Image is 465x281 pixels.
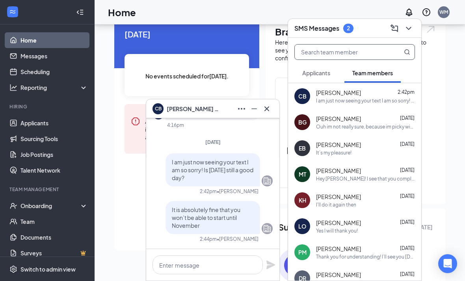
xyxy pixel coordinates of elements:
[20,84,88,91] div: Reporting
[404,24,413,33] svg: ChevronDown
[316,201,356,208] div: I'll do it again then
[316,89,361,97] span: [PERSON_NAME]
[316,271,361,279] span: [PERSON_NAME]
[262,176,272,186] svg: Company
[400,193,415,199] span: [DATE]
[20,147,88,162] a: Job Postings
[316,227,358,234] div: Yes I will thank you!
[145,72,229,80] span: No events scheduled for [DATE] .
[298,118,307,126] div: BG
[316,123,415,130] div: Ouh im not really sure, because im picky with my pants i dont like them very tight
[298,92,307,100] div: CB
[20,202,81,210] div: Onboarding
[298,248,307,256] div: PM
[316,141,361,149] span: [PERSON_NAME]
[316,175,415,182] div: Hey [PERSON_NAME]! I see that you completed your online paperwork, is there a good day this week ...
[302,69,330,76] span: Applicants
[262,104,272,114] svg: Cross
[299,170,306,178] div: MT
[125,28,249,40] span: [DATE]
[20,245,88,261] a: SurveysCrown
[145,117,243,141] div: Applicants are unable to schedule interviews until you set up your availability.
[400,219,415,225] span: [DATE]
[20,265,76,273] div: Switch to admin view
[205,139,221,145] span: [DATE]
[422,7,431,17] svg: QuestionInfo
[404,49,410,55] svg: MagnifyingGlass
[249,104,259,114] svg: Minimize
[9,186,86,193] div: Team Management
[404,7,414,17] svg: Notifications
[316,219,361,227] span: [PERSON_NAME]
[400,167,415,173] span: [DATE]
[439,9,448,15] div: WM
[20,131,88,147] a: Sourcing Tools
[167,104,222,113] span: [PERSON_NAME] Baumgartle
[217,236,259,242] span: • [PERSON_NAME]
[20,64,88,80] a: Scheduling
[20,115,88,131] a: Applicants
[9,202,17,210] svg: UserCheck
[260,102,273,115] button: Cross
[316,193,361,201] span: [PERSON_NAME]
[299,196,306,204] div: KH
[9,265,17,273] svg: Settings
[20,229,88,245] a: Documents
[266,260,275,270] svg: Plane
[426,25,436,34] img: open.6027fd2a22e1237b5b06.svg
[400,245,415,251] span: [DATE]
[108,6,136,19] h1: Home
[20,32,88,48] a: Home
[400,271,415,277] span: [DATE]
[275,38,436,62] div: Here are the brands under this account. Click into a brand to see your locations, managers, job p...
[217,188,259,195] span: • [PERSON_NAME]
[316,167,361,175] span: [PERSON_NAME]
[9,84,17,91] svg: Analysis
[398,89,415,95] span: 2:42pm
[400,115,415,121] span: [DATE]
[400,141,415,147] span: [DATE]
[237,104,246,114] svg: Ellipses
[438,254,457,273] div: Open Intercom Messenger
[402,22,415,35] button: ChevronDown
[316,253,415,260] div: Thank you for understanding! I’ll see you [DATE], I hope you have a wonderful weekend!!
[200,236,217,242] div: 2:44pm
[275,25,436,38] h1: Brand
[172,158,253,181] span: I am just now seeing your text I am so sorry! Is [DATE] still a good day?
[9,103,86,110] div: Hiring
[200,188,217,195] div: 2:42pm
[347,25,350,32] div: 2
[131,117,140,126] svg: Error
[76,8,84,16] svg: Collapse
[9,8,17,16] svg: WorkstreamLogo
[316,115,361,123] span: [PERSON_NAME]
[295,45,388,60] input: Search team member
[298,222,306,230] div: LO
[235,102,248,115] button: Ellipses
[294,24,339,33] h3: SMS Messages
[262,224,272,233] svg: Company
[316,245,361,253] span: [PERSON_NAME]
[20,214,88,229] a: Team
[390,24,399,33] svg: ComposeMessage
[20,162,88,178] a: Talent Network
[316,97,415,104] div: I am just now seeing your text I am so sorry! Is [DATE] still a good day?
[316,149,352,156] div: It’s my pleasure!
[352,69,393,76] span: Team members
[20,48,88,64] a: Messages
[248,102,260,115] button: Minimize
[388,22,401,35] button: ComposeMessage
[167,122,184,128] div: 4:16pm
[172,206,240,229] span: It is absolutely fine that you won’t be able to start until November
[299,144,306,152] div: EB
